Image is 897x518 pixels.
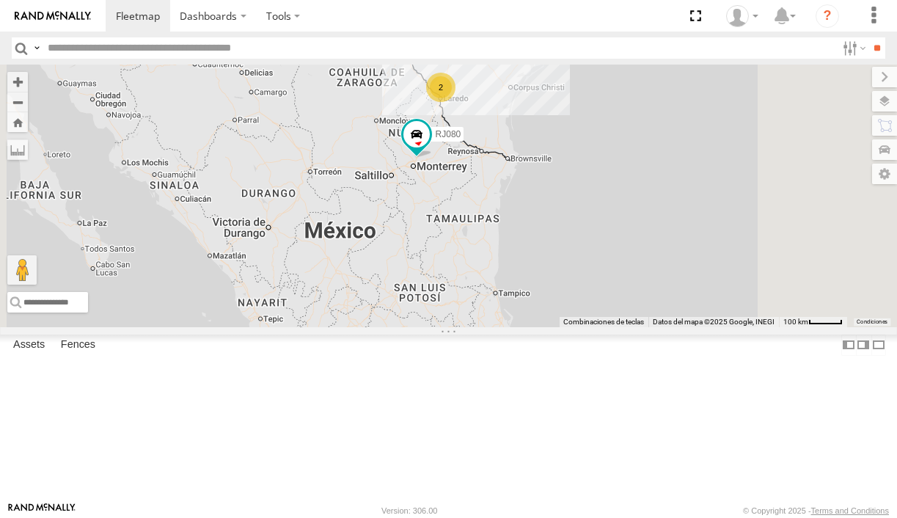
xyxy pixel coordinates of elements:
label: Dock Summary Table to the Left [841,335,856,356]
button: Combinaciones de teclas [563,317,644,327]
i: ? [816,4,839,28]
div: syfan corp [721,5,764,27]
label: Dock Summary Table to the Right [856,335,871,356]
a: Condiciones (se abre en una nueva pestaña) [857,318,887,324]
button: Zoom Home [7,112,28,132]
label: Map Settings [872,164,897,184]
div: © Copyright 2025 - [743,506,889,515]
img: rand-logo.svg [15,11,91,21]
span: Datos del mapa ©2025 Google, INEGI [653,318,775,326]
div: Version: 306.00 [381,506,437,515]
button: Zoom out [7,92,28,112]
label: Measure [7,139,28,160]
span: RJ080 [435,129,461,139]
button: Arrastra el hombrecito naranja al mapa para abrir Street View [7,255,37,285]
a: Terms and Conditions [811,506,889,515]
a: Visit our Website [8,503,76,518]
button: Zoom in [7,72,28,92]
button: Escala del mapa: 100 km por 43 píxeles [779,317,847,327]
label: Assets [6,335,52,356]
label: Fences [54,335,103,356]
label: Hide Summary Table [871,335,886,356]
div: 2 [426,73,455,102]
label: Search Query [31,37,43,59]
label: Search Filter Options [837,37,868,59]
span: 100 km [783,318,808,326]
